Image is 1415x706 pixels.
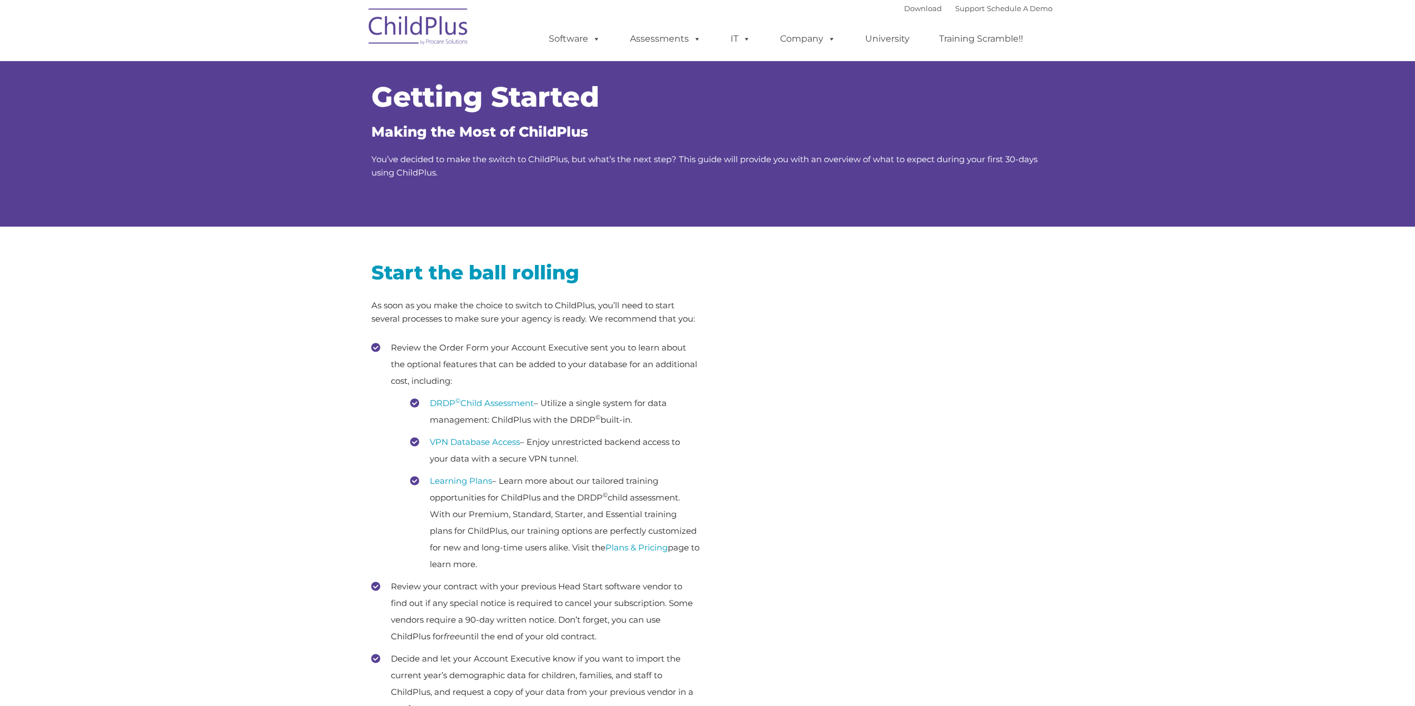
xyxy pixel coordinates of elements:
[538,28,612,50] a: Software
[455,397,460,404] sup: ©
[371,339,699,573] li: Review the Order Form your Account Executive sent you to learn about the optional features that c...
[371,123,588,140] span: Making the Most of ChildPlus
[987,4,1052,13] a: Schedule A Demo
[371,80,599,114] span: Getting Started
[410,395,699,428] li: – Utilize a single system for data management: ChildPlus with the DRDP built-in.
[904,4,942,13] a: Download
[444,631,460,642] em: free
[410,434,699,467] li: – Enjoy unrestricted backend access to your data with a secure VPN tunnel.
[955,4,985,13] a: Support
[410,473,699,573] li: – Learn more about our tailored training opportunities for ChildPlus and the DRDP child assessmen...
[854,28,921,50] a: University
[371,299,699,326] p: As soon as you make the choice to switch to ChildPlus, you’ll need to start several processes to ...
[928,28,1034,50] a: Training Scramble!!
[619,28,712,50] a: Assessments
[371,260,699,285] h2: Start the ball rolling
[430,398,534,408] a: DRDP©Child Assessment
[595,413,600,421] sup: ©
[363,1,474,56] img: ChildPlus by Procare Solutions
[605,542,668,553] a: Plans & Pricing
[430,475,492,486] a: Learning Plans
[769,28,847,50] a: Company
[904,4,1052,13] font: |
[430,437,520,447] a: VPN Database Access
[603,491,608,499] sup: ©
[371,578,699,645] li: Review your contract with your previous Head Start software vendor to find out if any special not...
[371,154,1037,178] span: You’ve decided to make the switch to ChildPlus, but what’s the next step? This guide will provide...
[719,28,762,50] a: IT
